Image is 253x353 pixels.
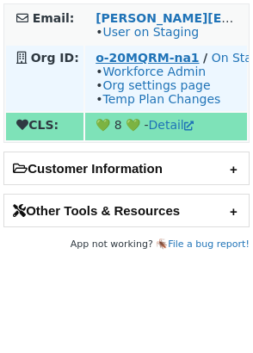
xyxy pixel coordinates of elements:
[16,118,59,132] strong: CLS:
[149,118,194,132] a: Detail
[102,65,206,78] a: Workforce Admin
[4,152,249,184] h2: Customer Information
[102,92,220,106] a: Temp Plan Changes
[33,11,75,25] strong: Email:
[85,113,247,140] td: 💚 8 💚 -
[96,51,199,65] a: o-20MQRM-na1
[203,51,207,65] strong: /
[3,236,250,253] footer: App not working? 🪳
[4,195,249,226] h2: Other Tools & Resources
[102,25,199,39] a: User on Staging
[168,238,250,250] a: File a bug report!
[96,65,220,106] span: • • •
[31,51,79,65] strong: Org ID:
[102,78,210,92] a: Org settings page
[96,25,199,39] span: •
